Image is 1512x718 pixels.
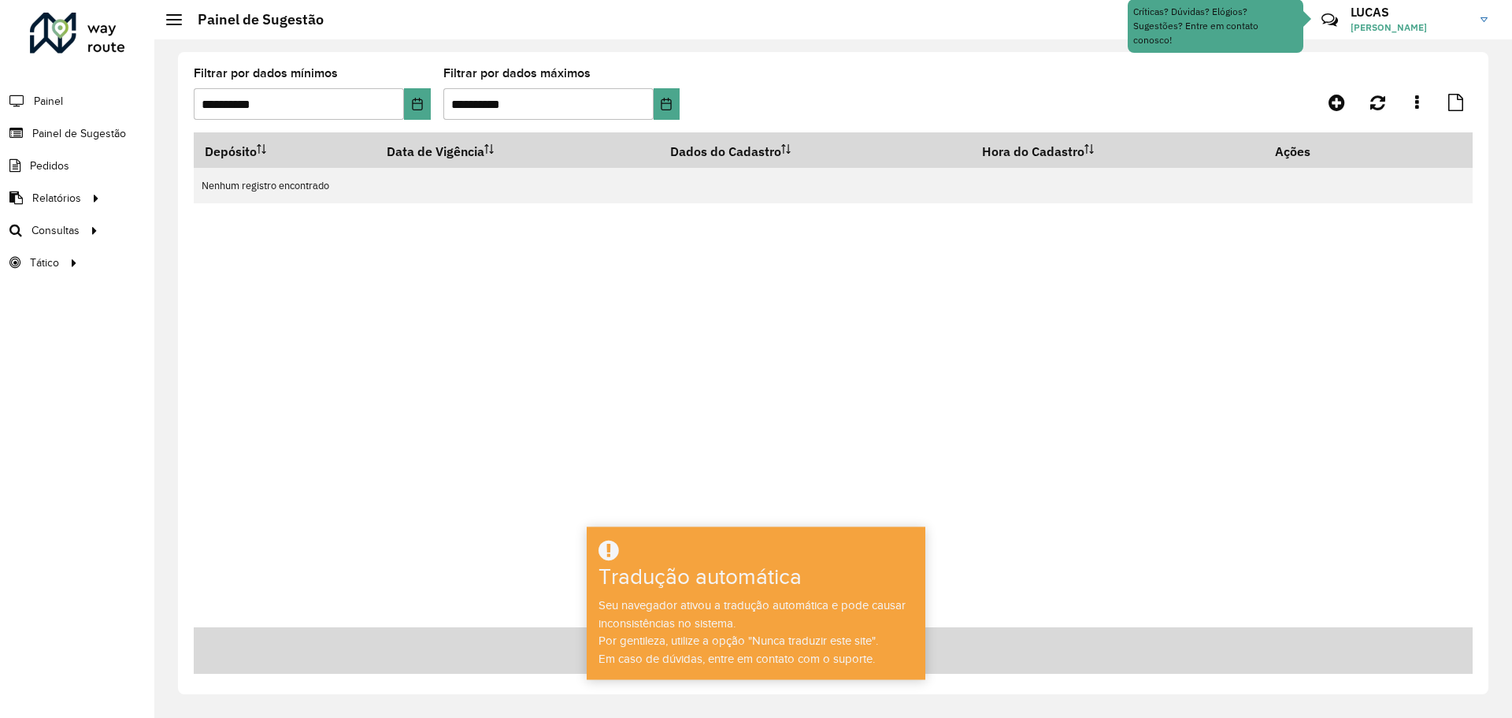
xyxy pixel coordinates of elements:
[194,66,338,80] font: Filtrar por dados mínimos
[30,160,69,172] font: Pedidos
[1351,4,1389,20] font: LUCAS
[205,143,257,159] font: Depósito
[598,599,906,630] font: Seu navegador ativou a tradução automática e pode causar inconsistências no sistema.
[387,143,484,159] font: Data de Vigência
[598,634,878,647] font: Por gentileza, utilize a opção "Nunca traduzir este site".
[1351,21,1427,33] font: [PERSON_NAME]
[31,225,80,236] font: Consultas
[202,179,329,192] font: Nenhum registro encontrado
[598,565,802,590] font: Tradução automática
[34,95,63,107] font: Painel
[982,143,1084,159] font: Hora do Cadastro
[1313,3,1347,37] a: Contato Rápido
[654,88,680,120] button: Escolha a data
[32,192,81,204] font: Relatórios
[598,653,875,665] font: Em caso de dúvidas, entre em contato com o suporte.
[443,66,591,80] font: Filtrar por dados máximos
[670,143,781,159] font: Dados do Cadastro
[30,257,59,269] font: Tático
[1275,143,1310,159] font: Ações
[404,88,430,120] button: Escolha a data
[32,128,126,140] font: Painel de Sugestão
[198,10,324,28] font: Painel de Sugestão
